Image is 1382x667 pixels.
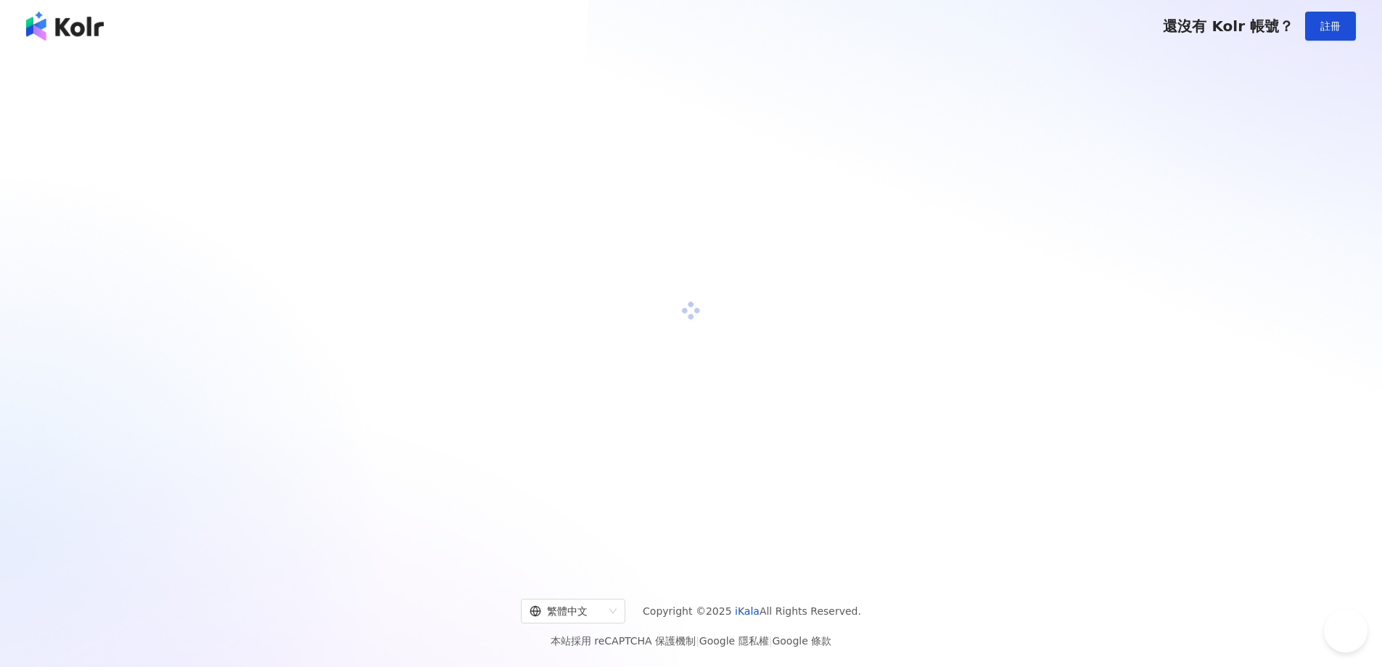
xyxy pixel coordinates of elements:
[769,635,773,647] span: |
[1320,20,1341,32] span: 註冊
[1305,12,1356,41] button: 註冊
[772,635,831,647] a: Google 條款
[696,635,699,647] span: |
[735,605,760,617] a: iKala
[1324,609,1367,652] iframe: Help Scout Beacon - Open
[643,602,861,620] span: Copyright © 2025 All Rights Reserved.
[699,635,769,647] a: Google 隱私權
[551,632,831,650] span: 本站採用 reCAPTCHA 保護機制
[26,12,104,41] img: logo
[1163,17,1293,35] span: 還沒有 Kolr 帳號？
[530,600,604,623] div: 繁體中文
